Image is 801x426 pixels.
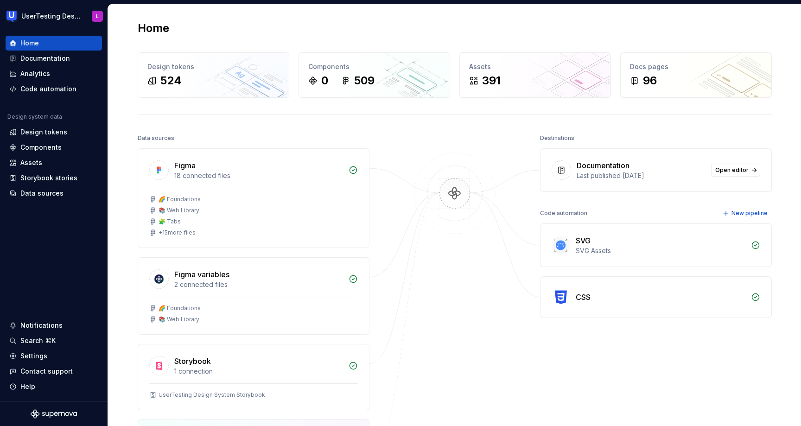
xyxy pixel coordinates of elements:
div: 1 connection [174,367,343,376]
div: Home [20,38,39,48]
div: Components [20,143,62,152]
div: UserTesting Design System Storybook [159,391,265,399]
div: Documentation [20,54,70,63]
a: Data sources [6,186,102,201]
div: 2 connected files [174,280,343,289]
div: Figma [174,160,196,171]
div: L [96,13,99,20]
div: 📚 Web Library [159,207,199,214]
button: Contact support [6,364,102,379]
img: 41adf70f-fc1c-4662-8e2d-d2ab9c673b1b.png [6,11,18,22]
a: Home [6,36,102,51]
a: Storybook1 connectionUserTesting Design System Storybook [138,344,369,410]
div: Search ⌘K [20,336,56,345]
a: Design tokens [6,125,102,140]
a: Design tokens524 [138,52,289,98]
a: Code automation [6,82,102,96]
div: Destinations [540,132,574,145]
div: Last published [DATE] [577,171,706,180]
div: Storybook stories [20,173,77,183]
div: Design tokens [147,62,280,71]
div: Storybook [174,356,211,367]
a: Assets391 [459,52,611,98]
div: Data sources [20,189,64,198]
div: Design tokens [20,127,67,137]
span: New pipeline [731,210,768,217]
div: Settings [20,351,47,361]
div: 524 [160,73,182,88]
button: Help [6,379,102,394]
a: Figma18 connected files🌈 Foundations📚 Web Library🧩 Tabs+15more files [138,148,369,248]
a: Open editor [711,164,760,177]
a: Components [6,140,102,155]
div: Notifications [20,321,63,330]
a: Docs pages96 [620,52,772,98]
div: Analytics [20,69,50,78]
span: Open editor [715,166,749,174]
a: Storybook stories [6,171,102,185]
div: 18 connected files [174,171,343,180]
div: 📚 Web Library [159,316,199,323]
div: Assets [469,62,601,71]
div: Data sources [138,132,174,145]
div: 🌈 Foundations [159,305,201,312]
div: Design system data [7,113,62,121]
button: New pipeline [720,207,772,220]
div: Help [20,382,35,391]
div: 0 [321,73,328,88]
div: Docs pages [630,62,762,71]
div: Code automation [20,84,76,94]
a: Figma variables2 connected files🌈 Foundations📚 Web Library [138,257,369,335]
a: Documentation [6,51,102,66]
div: Code automation [540,207,587,220]
div: Components [308,62,440,71]
div: UserTesting Design System [21,12,81,21]
div: Assets [20,158,42,167]
a: Settings [6,349,102,363]
svg: Supernova Logo [31,409,77,419]
div: 96 [643,73,657,88]
div: SVG Assets [576,246,745,255]
div: Contact support [20,367,73,376]
div: 🌈 Foundations [159,196,201,203]
div: Documentation [577,160,629,171]
div: CSS [576,292,591,303]
div: Figma variables [174,269,229,280]
button: Notifications [6,318,102,333]
a: Assets [6,155,102,170]
div: SVG [576,235,591,246]
a: Components0509 [299,52,450,98]
div: 509 [354,73,375,88]
h2: Home [138,21,169,36]
button: Search ⌘K [6,333,102,348]
div: 391 [482,73,501,88]
button: UserTesting Design SystemL [2,6,106,26]
div: 🧩 Tabs [159,218,181,225]
div: + 15 more files [159,229,196,236]
a: Analytics [6,66,102,81]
